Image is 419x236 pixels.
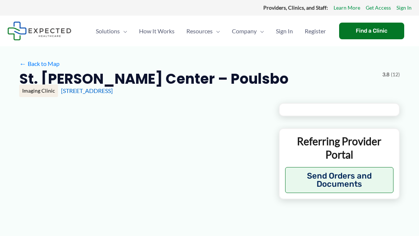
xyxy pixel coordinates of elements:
span: Menu Toggle [257,18,264,44]
img: Expected Healthcare Logo - side, dark font, small [7,21,71,40]
span: Menu Toggle [120,18,127,44]
span: Company [232,18,257,44]
a: Get Access [366,3,391,13]
p: Referring Provider Portal [285,134,393,162]
a: ←Back to Map [19,58,60,69]
a: SolutionsMenu Toggle [90,18,133,44]
span: Register [305,18,326,44]
strong: Providers, Clinics, and Staff: [263,4,328,11]
a: Learn More [334,3,360,13]
span: Menu Toggle [213,18,220,44]
span: 3.8 [382,70,389,79]
a: Find a Clinic [339,23,404,39]
h2: St. [PERSON_NAME] Center – Poulsbo [19,70,288,88]
a: [STREET_ADDRESS] [61,87,113,94]
a: Sign In [396,3,412,13]
a: How It Works [133,18,180,44]
span: ← [19,60,26,67]
span: How It Works [139,18,175,44]
span: (12) [391,70,400,79]
button: Send Orders and Documents [285,167,393,193]
span: Solutions [96,18,120,44]
nav: Primary Site Navigation [90,18,332,44]
a: Register [299,18,332,44]
span: Sign In [276,18,293,44]
div: Imaging Clinic [19,84,58,97]
span: Resources [186,18,213,44]
a: ResourcesMenu Toggle [180,18,226,44]
a: CompanyMenu Toggle [226,18,270,44]
a: Sign In [270,18,299,44]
